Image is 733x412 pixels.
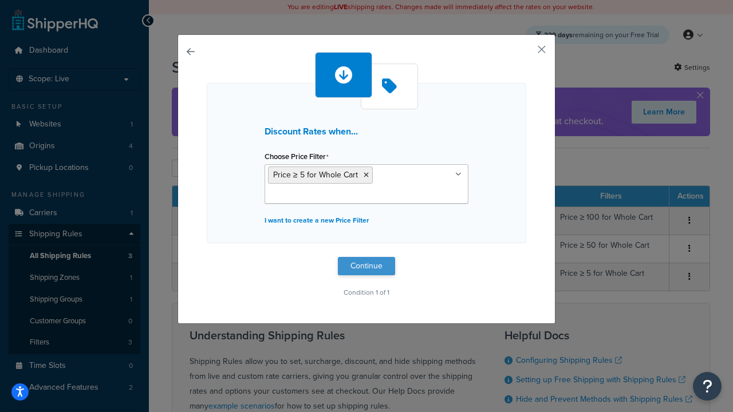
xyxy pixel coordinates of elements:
[207,284,526,300] p: Condition 1 of 1
[265,126,468,137] h3: Discount Rates when...
[693,372,722,401] button: Open Resource Center
[265,212,468,228] p: I want to create a new Price Filter
[273,169,358,181] span: Price ≥ 5 for Whole Cart
[338,257,395,275] button: Continue
[265,152,329,161] label: Choose Price Filter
